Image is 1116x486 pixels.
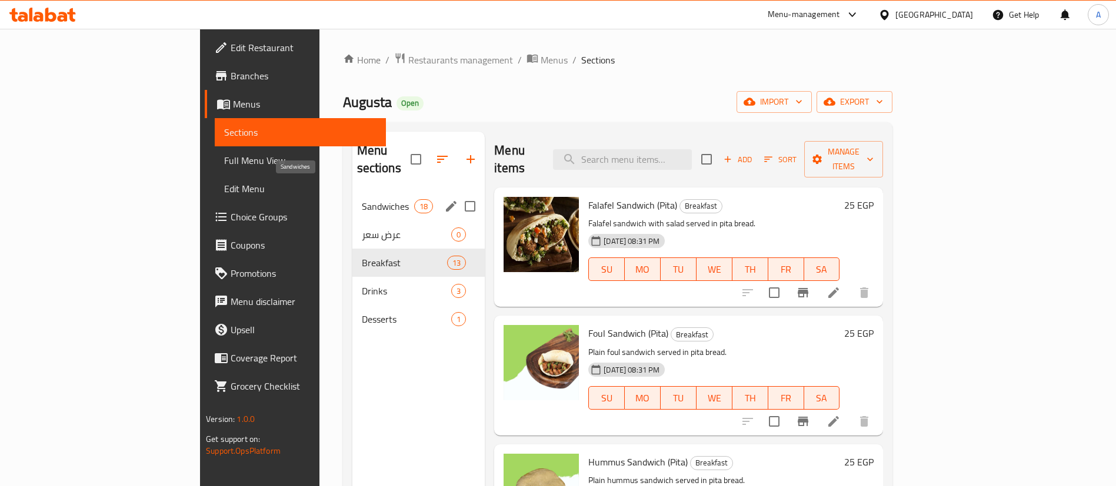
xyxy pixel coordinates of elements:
a: Coupons [205,231,387,259]
li: / [385,53,389,67]
button: Branch-specific-item [789,279,817,307]
span: Coverage Report [231,351,377,365]
span: TU [665,261,692,278]
input: search [553,149,692,170]
span: Augusta [343,89,392,115]
h2: Menu items [494,142,539,177]
span: Edit Restaurant [231,41,377,55]
span: Add [722,153,754,166]
a: Menus [205,90,387,118]
a: Edit Menu [215,175,387,203]
div: Desserts [362,312,452,326]
span: Choice Groups [231,210,377,224]
span: WE [701,390,728,407]
div: Breakfast [671,327,714,341]
button: Manage items [804,141,883,177]
h6: 25 EGP [844,325,874,341]
span: TH [737,390,764,407]
span: 3 [452,286,465,297]
button: edit [442,197,460,215]
div: Breakfast [679,199,722,213]
button: SA [804,386,840,410]
span: Open [397,98,424,108]
a: Sections [215,118,387,146]
div: عرض سعر0 [352,220,485,249]
span: Sort sections [428,145,457,173]
button: SU [588,257,625,281]
div: Menu-management [768,8,840,22]
button: TH [732,386,768,410]
div: Drinks3 [352,277,485,305]
span: Full Menu View [224,153,377,167]
button: TH [732,257,768,281]
a: Grocery Checklist [205,372,387,400]
span: export [826,95,883,109]
span: Restaurants management [408,53,513,67]
button: FR [768,386,804,410]
span: Select to update [762,409,787,434]
div: items [451,312,466,326]
span: Sort [764,153,797,166]
p: Plain foul sandwich served in pita bread. [588,345,840,360]
span: Falafel Sandwich (Pita) [588,196,677,214]
span: Foul Sandwich (Pita) [588,324,668,342]
button: Add section [457,145,485,173]
div: [GEOGRAPHIC_DATA] [895,8,973,21]
span: SU [594,261,620,278]
a: Edit menu item [827,286,841,300]
a: Choice Groups [205,203,387,231]
span: SU [594,390,620,407]
a: Restaurants management [394,52,513,68]
button: MO [625,386,661,410]
span: Edit Menu [224,182,377,196]
span: Promotions [231,266,377,280]
img: Foul Sandwich (Pita) [504,325,579,400]
a: Upsell [205,316,387,344]
span: SA [809,261,835,278]
a: Coverage Report [205,344,387,372]
span: Get support on: [206,431,260,447]
button: export [817,91,892,113]
button: WE [697,257,732,281]
span: TU [665,390,692,407]
li: / [572,53,577,67]
button: Add [719,150,757,169]
button: SA [804,257,840,281]
a: Edit Restaurant [205,33,387,62]
button: import [737,91,812,113]
div: Breakfast [690,456,733,470]
button: TU [661,257,697,281]
a: Full Menu View [215,146,387,175]
span: Menus [541,53,568,67]
span: Manage items [814,145,874,174]
a: Menu disclaimer [205,287,387,316]
span: Coupons [231,238,377,252]
button: delete [850,279,878,307]
span: import [746,95,802,109]
div: items [451,227,466,242]
span: عرض سعر [362,227,452,242]
span: Menus [233,97,377,111]
span: Select all sections [404,147,428,172]
span: FR [773,390,799,407]
a: Support.OpsPlatform [206,443,281,458]
div: items [451,284,466,298]
span: Sections [224,125,377,139]
span: Breakfast [691,456,732,470]
span: A [1096,8,1101,21]
span: MO [629,261,656,278]
span: 0 [452,229,465,240]
span: Sort items [757,150,804,169]
button: Sort [761,150,799,169]
span: Breakfast [362,256,447,270]
button: WE [697,386,732,410]
span: Menu disclaimer [231,294,377,309]
span: 1 [452,314,465,325]
button: TU [661,386,697,410]
span: Select to update [762,280,787,305]
span: Select section [694,147,719,172]
div: Desserts1 [352,305,485,333]
button: SU [588,386,625,410]
h6: 25 EGP [844,454,874,470]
